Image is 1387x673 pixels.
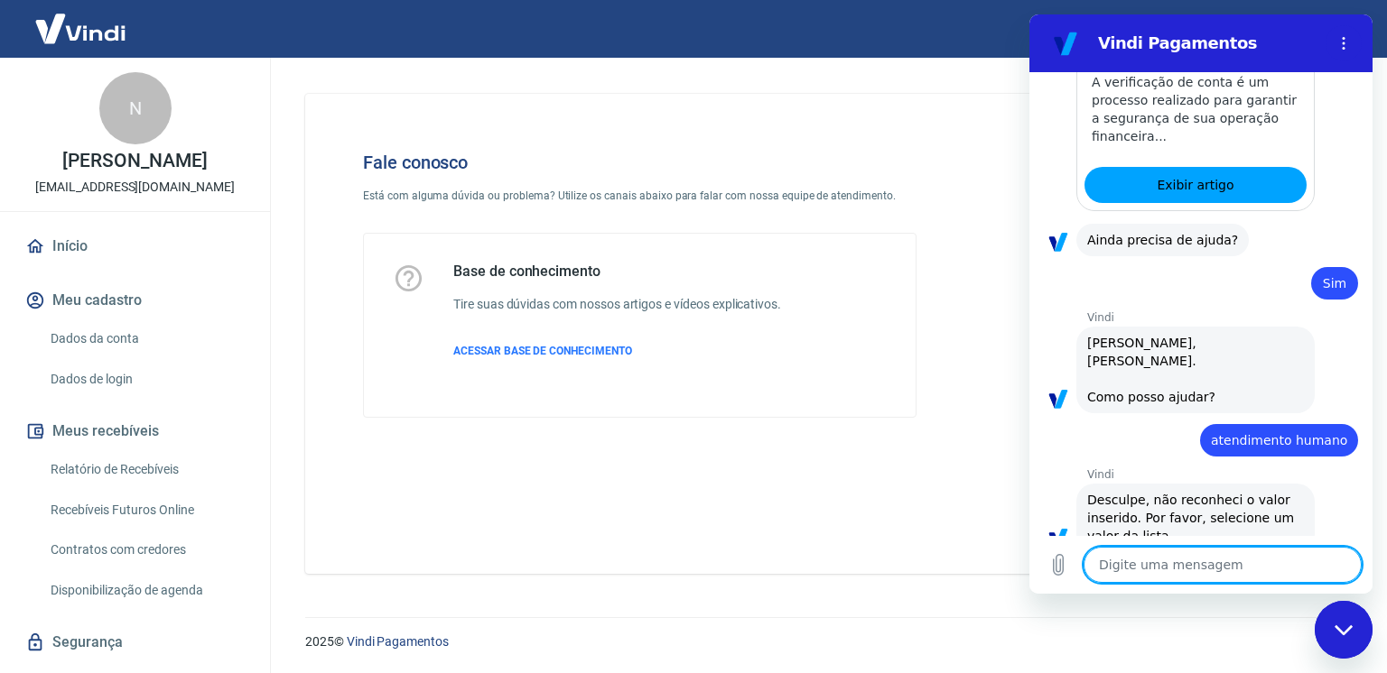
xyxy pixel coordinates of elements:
h5: Base de conhecimento [453,263,781,281]
iframe: Janela de mensagens [1029,14,1373,594]
a: Início [22,226,248,266]
button: Sair [1300,13,1365,46]
a: Segurança [22,622,248,662]
div: N [99,72,172,144]
p: [EMAIL_ADDRESS][DOMAIN_NAME] [35,178,235,197]
a: Recebíveis Futuros Online [43,492,248,529]
img: Fale conosco [993,123,1268,364]
a: Dados da conta [43,320,248,357]
a: Contratos com credores [43,531,248,568]
a: Disponibilização de agenda [43,572,248,609]
a: Vindi Pagamentos [347,634,449,649]
img: Vindi [22,1,139,56]
p: 2025 © [305,632,1344,651]
button: Meu cadastro [22,281,248,320]
button: Meus recebíveis [22,411,248,451]
iframe: Botão para abrir a janela de mensagens, conversa em andamento [1315,601,1373,659]
h6: Tire suas dúvidas com nossos artigos e vídeos explicativos. [453,295,781,314]
h4: Fale conosco [363,152,917,173]
p: Está com alguma dúvida ou problema? Utilize os canais abaixo para falar com nossa equipe de atend... [363,188,917,204]
a: Dados de login [43,361,248,398]
a: Relatório de Recebíveis [43,451,248,488]
p: [PERSON_NAME] [62,152,207,171]
span: ACESSAR BASE DE CONHECIMENTO [453,345,632,357]
a: ACESSAR BASE DE CONHECIMENTO [453,343,781,359]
